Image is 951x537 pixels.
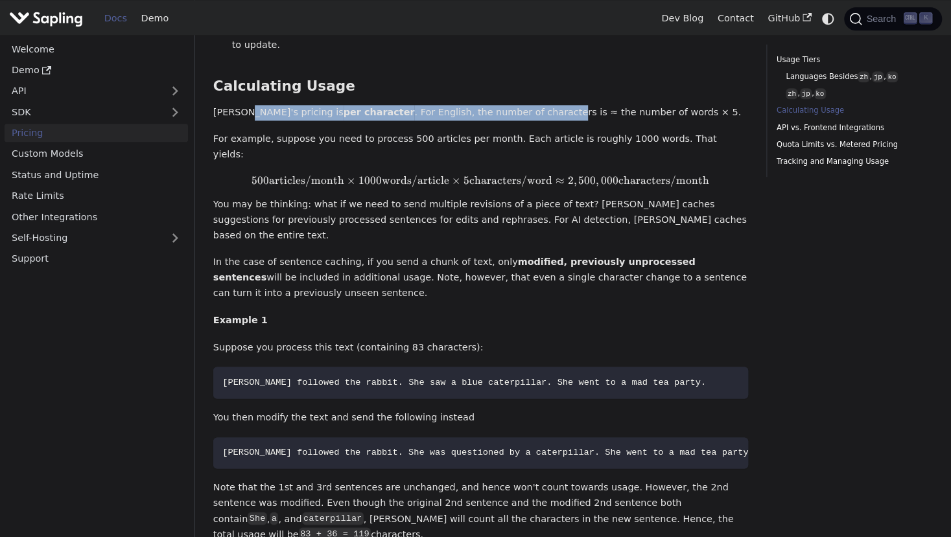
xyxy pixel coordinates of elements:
[5,207,188,226] a: Other Integrations
[5,82,162,100] a: API
[777,54,928,66] a: Usage Tiers
[858,71,869,82] code: zh
[213,410,748,426] p: You then modify the text and send the following instead
[97,8,134,29] a: Docs
[862,14,904,24] span: Search
[347,174,356,187] span: ×
[5,124,188,143] a: Pricing
[872,71,884,82] code: jp
[777,104,928,117] a: Calculating Usage
[222,448,754,457] span: [PERSON_NAME] followed the rabbit. She was questioned by a caterpillar. She went to a mad tea party.
[5,102,162,121] a: SDK
[777,155,928,168] a: Tracking and Managing Usage
[5,165,188,184] a: Status and Uptime
[222,378,706,387] span: [PERSON_NAME] followed the rabbit. She saw a blue caterpillar. She went to a mad tea party.
[269,174,344,187] span: articles/month
[800,88,812,99] code: jp
[601,174,618,187] span: 000
[596,174,599,187] span: ,
[213,197,748,243] p: You may be thinking: what if we need to send multiple revisions of a piece of text? [PERSON_NAME]...
[452,174,461,187] span: ×
[786,88,797,99] code: zh
[567,174,573,187] span: 2
[358,174,382,187] span: 1000
[134,8,176,29] a: Demo
[252,174,269,187] span: 500
[213,105,748,120] p: [PERSON_NAME]'s pricing is . For English, the number of characters is ≈ the number of words × 5.
[302,512,364,525] code: caterpillar
[777,122,928,134] a: API vs. Frontend Integrations
[162,102,188,121] button: Expand sidebar category 'SDK'
[382,174,449,187] span: words/article
[618,174,709,187] span: characters/month
[5,144,188,163] a: Custom Models
[573,174,576,187] span: ,
[5,40,188,58] a: Welcome
[710,8,761,29] a: Contact
[213,340,748,356] p: Suppose you process this text (containing 83 characters):
[464,174,469,187] span: 5
[654,8,710,29] a: Dev Blog
[5,229,188,247] a: Self-Hosting
[5,61,188,80] a: Demo
[819,9,838,28] button: Switch between dark and light mode (currently system mode)
[844,7,941,30] button: Search (Ctrl+K)
[886,71,898,82] code: ko
[162,82,188,100] button: Expand sidebar category 'API'
[344,107,415,117] strong: per character
[786,87,923,100] a: zh,jp,ko
[786,71,923,83] a: Languages Besideszh,jp,ko
[760,8,818,29] a: GitHub
[919,12,932,24] kbd: K
[578,174,596,187] span: 500
[232,22,748,53] li: After creating your API key, you can view your usage at > Usage. It may take up to 1 hour for the...
[469,174,552,187] span: characters/word
[777,139,928,151] a: Quota Limits vs. Metered Pricing
[213,315,268,325] strong: Example 1
[213,131,748,163] p: For example, suppose you need to process 500 articles per month. Each article is roughly 1000 wor...
[9,9,88,28] a: Sapling.ai
[9,9,83,28] img: Sapling.ai
[270,512,278,525] code: a
[213,255,748,301] p: In the case of sentence caching, if you send a chunk of text, only will be included in additional...
[814,88,826,99] code: ko
[556,174,565,187] span: ≈
[5,249,188,268] a: Support
[213,78,748,95] h2: Calculating Usage
[5,187,188,205] a: Rate Limits
[248,512,266,525] code: She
